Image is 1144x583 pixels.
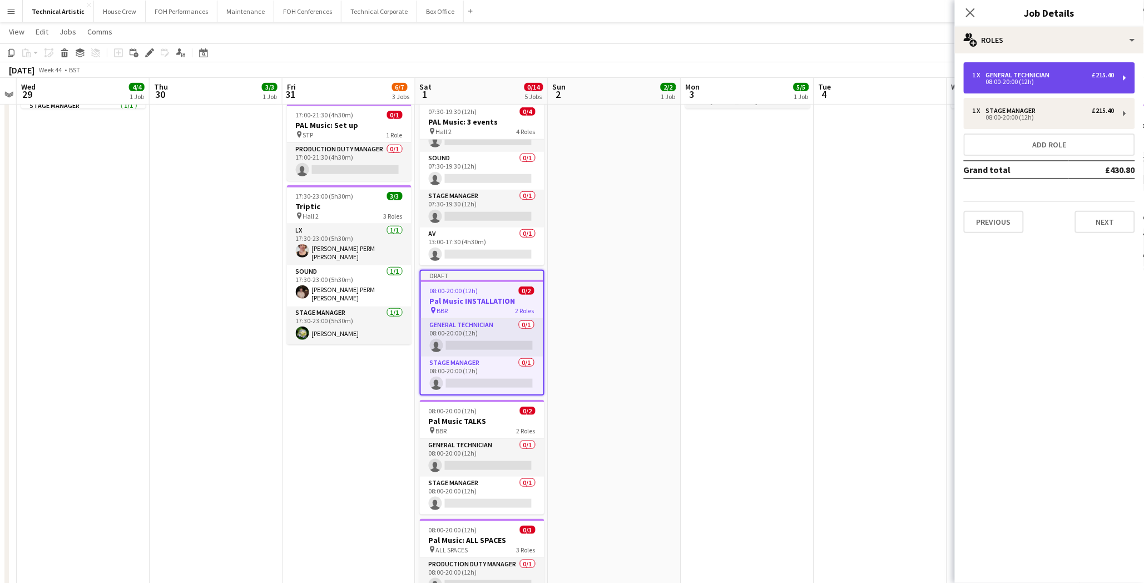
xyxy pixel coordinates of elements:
span: Thu [154,82,168,92]
a: View [4,24,29,39]
span: 0/4 [520,107,536,116]
h3: Triptic [287,201,412,211]
span: Fri [287,82,296,92]
button: Technical Artistic [23,1,94,22]
div: 07:30-19:30 (12h)0/4PAL Music: 3 events Hall 24 RolesLX0/107:30-19:30 (12h) Sound0/107:30-19:30 (... [420,101,544,265]
div: BST [69,66,80,74]
div: General Technician [986,71,1054,79]
button: Add role [964,134,1135,156]
div: 1 Job [794,92,809,101]
span: Mon [686,82,700,92]
td: Grand total [964,161,1069,179]
h3: PAL Music: 3 events [420,117,544,127]
a: Edit [31,24,53,39]
span: 5 [950,88,966,101]
app-card-role: Stage Manager0/108:00-20:00 (12h) [420,477,544,515]
span: Comms [87,27,112,37]
span: Hall 2 [436,127,452,136]
h3: Pal Music: ALL SPACES [420,535,544,545]
app-card-role: Stage Manager1/117:30-23:00 (5h30m)[PERSON_NAME] [287,307,412,344]
button: Technical Corporate [341,1,417,22]
span: 2 Roles [517,427,536,435]
span: 1 Role [387,131,403,139]
span: 0/1 [387,111,403,119]
span: 0/14 [524,83,543,91]
span: 4 [817,88,831,101]
span: Hall 2 [303,212,319,220]
div: Draft [421,271,543,280]
span: 31 [285,88,296,101]
span: 3/3 [262,83,278,91]
button: FOH Performances [146,1,217,22]
span: 3/3 [387,192,403,200]
span: ALL SPACES [436,546,468,554]
span: 17:30-23:00 (5h30m) [296,192,354,200]
span: 08:00-20:00 (12h) [429,526,477,534]
div: Stage Manager [986,107,1041,115]
span: Jobs [60,27,76,37]
span: 17:00-21:30 (4h30m) [296,111,354,119]
span: 2 [551,88,566,101]
div: 1 Job [661,92,676,101]
div: [DATE] [9,65,34,76]
div: 1 Job [263,92,277,101]
span: View [9,27,24,37]
div: £215.40 [1092,107,1115,115]
span: 0/3 [520,526,536,534]
span: Sun [553,82,566,92]
div: £215.40 [1092,71,1115,79]
span: 07:30-19:30 (12h) [429,107,477,116]
app-card-role: Stage Manager0/107:30-19:30 (12h) [420,190,544,228]
button: Next [1075,211,1135,233]
button: Box Office [417,1,464,22]
div: 08:00-20:00 (12h) [973,115,1115,120]
span: 3 Roles [384,212,403,220]
app-card-role: Stage Manager0/108:00-20:00 (12h) [421,357,543,394]
h3: Job Details [955,6,1144,20]
span: 1 [418,88,432,101]
div: Roles [955,27,1144,53]
span: 2/2 [661,83,676,91]
span: 5/5 [794,83,809,91]
a: Jobs [55,24,81,39]
app-job-card: Draft08:00-20:00 (12h)0/2Pal Music INSTALLATION BBR2 RolesGeneral Technician0/108:00-20:00 (12h) ... [420,270,544,396]
button: Previous [964,211,1024,233]
div: 1 x [973,71,986,79]
span: 29 [19,88,36,101]
app-card-role: Production Duty Manager0/117:00-21:30 (4h30m) [287,143,412,181]
div: 08:00-20:00 (12h)0/2Pal Music TALKS BBR2 RolesGeneral Technician0/108:00-20:00 (12h) Stage Manage... [420,400,544,515]
span: 4 Roles [517,127,536,136]
span: BBR [437,307,448,315]
app-job-card: 17:00-21:30 (4h30m)0/1PAL Music: Set up STP1 RoleProduction Duty Manager0/117:00-21:30 (4h30m) [287,104,412,181]
app-card-role: Sound1/117:30-23:00 (5h30m)[PERSON_NAME] PERM [PERSON_NAME] [287,265,412,307]
div: 1 Job [130,92,144,101]
span: 30 [152,88,168,101]
button: FOH Conferences [274,1,341,22]
app-card-role: LX1/117:30-23:00 (5h30m)[PERSON_NAME] PERM [PERSON_NAME] [287,224,412,265]
td: £430.80 [1069,161,1135,179]
app-card-role: Sound0/107:30-19:30 (12h) [420,152,544,190]
span: 2 Roles [516,307,534,315]
button: House Crew [94,1,146,22]
app-card-role: AV0/113:00-17:30 (4h30m) [420,228,544,265]
a: Comms [83,24,117,39]
span: BBR [436,427,447,435]
span: 3 Roles [517,546,536,554]
h3: PAL Music: Set up [287,120,412,130]
span: 3 [684,88,700,101]
span: 0/2 [520,407,536,415]
button: Maintenance [217,1,274,22]
span: 08:00-20:00 (12h) [430,286,478,295]
app-card-role: General Technician0/108:00-20:00 (12h) [421,319,543,357]
div: 1 x [973,107,986,115]
span: Wed [952,82,966,92]
span: 0/2 [519,286,534,295]
app-card-role: General Technician0/108:00-20:00 (12h) [420,439,544,477]
app-job-card: 17:30-23:00 (5h30m)3/3Triptic Hall 23 RolesLX1/117:30-23:00 (5h30m)[PERSON_NAME] PERM [PERSON_NAM... [287,185,412,344]
div: 5 Jobs [525,92,543,101]
h3: Pal Music INSTALLATION [421,296,543,306]
span: Sat [420,82,432,92]
span: 4/4 [129,83,145,91]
